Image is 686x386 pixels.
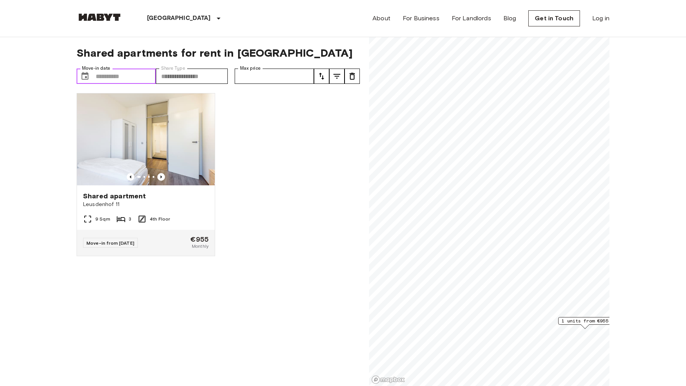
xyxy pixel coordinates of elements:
button: tune [345,69,360,84]
label: Share Type [161,65,185,72]
span: 4th Floor [150,216,170,222]
button: Previous image [157,173,165,181]
a: Log in [592,14,609,23]
span: Shared apartments for rent in [GEOGRAPHIC_DATA] [77,46,360,59]
span: 3 [129,216,131,222]
a: About [372,14,390,23]
span: Monthly [192,243,209,250]
label: Move-in date [82,65,110,72]
a: Marketing picture of unit NL-05-015-02MPrevious imagePrevious imageShared apartmentLeusdenhof 119... [77,93,215,256]
div: Map marker [558,317,612,329]
span: Leusdenhof 11 [83,201,209,208]
img: Marketing picture of unit NL-05-015-02M [77,93,215,185]
a: Blog [503,14,516,23]
img: Habyt [77,13,122,21]
label: Max price [240,65,261,72]
button: Choose date [77,69,93,84]
span: Shared apartment [83,191,146,201]
span: 1 units from €955 [562,317,608,324]
button: tune [329,69,345,84]
a: For Landlords [452,14,491,23]
a: For Business [403,14,439,23]
button: tune [314,69,329,84]
button: Previous image [127,173,134,181]
p: [GEOGRAPHIC_DATA] [147,14,211,23]
a: Get in Touch [528,10,580,26]
a: Mapbox logo [371,375,405,384]
span: 9 Sqm [95,216,110,222]
span: €955 [190,236,209,243]
span: Move-in from [DATE] [87,240,134,246]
